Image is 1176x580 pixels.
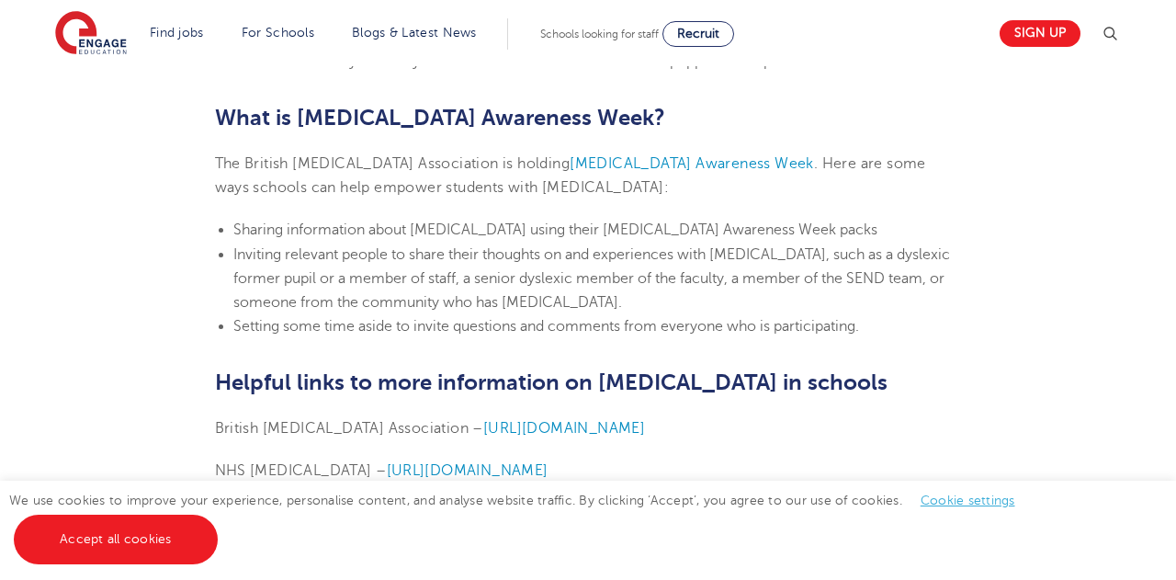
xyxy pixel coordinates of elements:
a: Sign up [1000,20,1080,47]
span: The British [MEDICAL_DATA] Association is holding [215,155,571,172]
a: Accept all cookies [14,515,218,564]
a: Cookie settings [921,494,1015,507]
span: NHS [MEDICAL_DATA] – [215,462,387,479]
a: [MEDICAL_DATA] Awareness Week [570,155,814,172]
a: Recruit [662,21,734,47]
span: Setting some time aside to invite questions and comments from everyone who is participating. [233,318,859,335]
span: . Here are some ways schools can help empower students with [MEDICAL_DATA]: [215,155,926,196]
a: Find jobs [150,26,204,40]
b: Helpful links to more information on [MEDICAL_DATA] in schools [215,370,888,395]
a: [URL][DOMAIN_NAME] [387,462,548,479]
a: [URL][DOMAIN_NAME] [483,420,645,437]
a: For Schools [242,26,314,40]
span: Sharing information about [MEDICAL_DATA] using their [MEDICAL_DATA] Awareness Week packs [233,222,877,238]
span: Recruit [677,27,719,40]
a: Blogs & Latest News [352,26,477,40]
span: Inviting relevant people to share their thoughts on and experiences with [MEDICAL_DATA], such as ... [233,246,950,312]
img: Engage Education [55,11,127,57]
span: We use cookies to improve your experience, personalise content, and analyse website traffic. By c... [9,494,1034,546]
span: British [MEDICAL_DATA] Association – [215,420,483,437]
b: What is [MEDICAL_DATA] Awareness Week? [215,105,665,131]
span: Schools looking for staff [540,28,659,40]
